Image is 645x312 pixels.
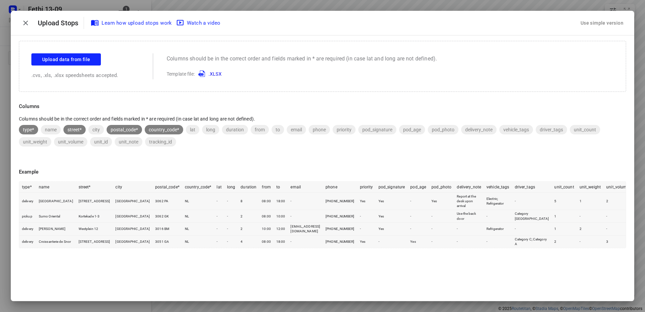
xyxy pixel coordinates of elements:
span: unit_count [570,127,600,132]
td: delivery [19,192,36,210]
td: Report at the desk upon arrival [454,192,484,210]
p: Template file: [167,70,437,78]
th: duration [238,182,259,193]
td: 5 [552,192,577,210]
td: 2 [552,235,577,248]
td: 1 [552,223,577,236]
th: priority [357,182,376,193]
td: 3051 GA [152,235,182,248]
th: street* [76,182,113,193]
td: [EMAIL_ADDRESS][DOMAIN_NAME] [288,223,323,236]
td: Category C; Category A [512,235,552,248]
td: - [408,223,429,236]
th: driver_tags [512,182,552,193]
td: 2 [238,210,259,223]
th: pod_photo [429,182,454,193]
th: delivery_note [454,182,484,193]
td: - [604,223,632,236]
td: Croissanterie de Snor [36,235,76,248]
td: - [224,210,238,223]
th: phone [323,182,357,193]
th: city [113,182,152,193]
span: long [202,127,219,132]
td: - [577,235,604,248]
td: pickup [19,210,36,223]
th: long [224,182,238,193]
th: vehicle_tags [484,182,512,193]
td: Category [GEOGRAPHIC_DATA] [512,210,552,223]
th: pod_age [408,182,429,193]
td: 12:00 [274,223,288,236]
span: pod_signature [358,127,396,132]
span: phone [309,127,330,132]
td: Westplein 12 [76,223,113,236]
span: Learn how upload stops work [92,19,172,27]
p: .cvs, .xls, .xlsx speedsheets accepted. [31,72,139,79]
th: type* [19,182,36,193]
th: unit_weight [577,182,604,193]
td: - [604,210,632,223]
td: 10:00 [259,223,274,236]
th: pod_signature [376,182,408,193]
span: pod_age [399,127,425,132]
td: Yes [408,235,429,248]
td: [PERSON_NAME] [36,223,76,236]
span: city [88,127,104,132]
span: pod_photo [428,127,458,132]
td: 3062 GK [152,210,182,223]
td: - [214,223,224,236]
span: delivery_note [461,127,497,132]
td: 1 [552,210,577,223]
td: 2 [238,223,259,236]
td: - [357,210,376,223]
button: Watch a video [175,17,223,29]
span: street* [63,127,86,132]
span: postal_code* [107,127,142,132]
th: name [36,182,76,193]
a: Learn how upload stops work [89,17,175,29]
td: 8 [238,192,259,210]
span: unit_weight [19,139,51,145]
td: - [484,235,512,248]
td: delivery [19,223,36,236]
td: - [224,192,238,210]
span: name [41,127,61,132]
td: [PHONE_NUMBER] [323,235,357,248]
img: XLSX [198,70,206,78]
span: unit_volume [54,139,87,145]
span: duration [222,127,248,132]
span: to [272,127,284,132]
td: [GEOGRAPHIC_DATA] [113,223,152,236]
th: country_code* [182,182,214,193]
td: [STREET_ADDRESS] [76,235,113,248]
span: priority [333,127,356,132]
a: .XLSX [196,71,222,77]
td: 18:00 [274,235,288,248]
td: NL [182,210,214,223]
td: - [224,223,238,236]
td: - [454,223,484,236]
span: Upload data from file [42,55,90,64]
td: 08:00 [259,210,274,223]
th: unit_count [552,182,577,193]
td: - [408,192,429,210]
td: 08:00 [259,235,274,248]
td: - [376,235,408,248]
td: - [429,235,454,248]
td: Yes [376,210,408,223]
span: unit_id [90,139,112,145]
p: Columns should be in the correct order and fields marked in * are required (in case lat and long ... [19,115,626,122]
span: driver_tags [536,127,567,132]
th: from [259,182,274,193]
span: unit_note [115,139,142,145]
span: type* [19,127,38,132]
span: tracking_id [145,139,176,145]
td: 10:00 [274,210,288,223]
td: [PHONE_NUMBER] [323,192,357,210]
td: Yes [376,223,408,236]
td: - [224,235,238,248]
p: Columns should be in the correct order and fields marked in * are required (in case lat and long ... [167,55,437,63]
td: 4 [238,235,259,248]
span: from [251,127,269,132]
td: - [214,192,224,210]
